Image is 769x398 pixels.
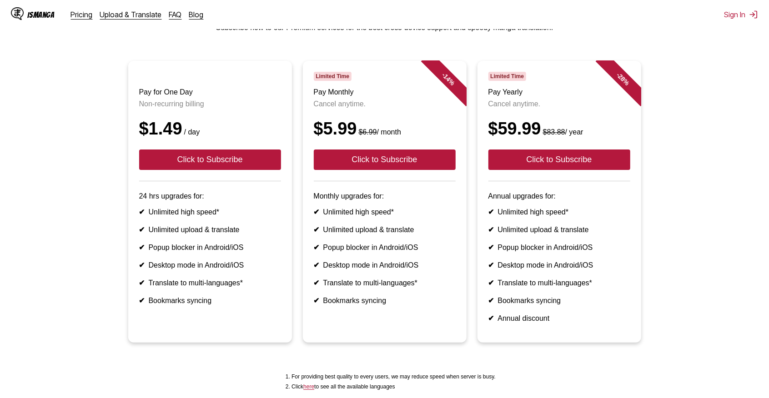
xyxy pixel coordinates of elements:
a: Upload & Translate [100,10,162,19]
b: ✔ [314,244,320,251]
b: ✔ [314,226,320,234]
div: $1.49 [139,119,281,139]
li: Bookmarks syncing [314,296,456,305]
li: Desktop mode in Android/iOS [139,261,281,269]
a: Pricing [71,10,93,19]
li: Unlimited upload & translate [488,225,630,234]
li: Unlimited high speed* [488,208,630,216]
li: Translate to multi-languages* [488,279,630,287]
img: Sign out [749,10,758,19]
button: Click to Subscribe [139,149,281,170]
span: Limited Time [488,72,526,81]
small: / day [182,128,200,136]
div: - 28 % [595,52,650,106]
p: 24 hrs upgrades for: [139,192,281,200]
li: Bookmarks syncing [488,296,630,305]
li: Click to see all the available languages [292,383,496,390]
li: Popup blocker in Android/iOS [139,243,281,252]
small: / month [357,128,401,136]
button: Click to Subscribe [488,149,630,170]
li: Unlimited upload & translate [314,225,456,234]
li: Unlimited upload & translate [139,225,281,234]
span: Limited Time [314,72,352,81]
img: IsManga Logo [11,7,24,20]
b: ✔ [488,244,494,251]
b: ✔ [488,261,494,269]
a: FAQ [169,10,182,19]
a: Available languages [303,383,314,390]
small: / year [541,128,583,136]
div: IsManga [27,10,55,19]
b: ✔ [488,297,494,304]
li: Bookmarks syncing [139,296,281,305]
div: $5.99 [314,119,456,139]
a: Blog [189,10,204,19]
li: Popup blocker in Android/iOS [314,243,456,252]
p: Cancel anytime. [488,100,630,108]
li: Unlimited high speed* [314,208,456,216]
li: Popup blocker in Android/iOS [488,243,630,252]
p: Annual upgrades for: [488,192,630,200]
b: ✔ [314,279,320,287]
li: Translate to multi-languages* [139,279,281,287]
b: ✔ [314,208,320,216]
div: $59.99 [488,119,630,139]
b: ✔ [139,244,145,251]
b: ✔ [139,279,145,287]
s: $83.88 [543,128,565,136]
h3: Pay Yearly [488,88,630,96]
li: Desktop mode in Android/iOS [488,261,630,269]
h3: Pay Monthly [314,88,456,96]
button: Sign In [724,10,758,19]
b: ✔ [139,226,145,234]
b: ✔ [488,226,494,234]
h3: Pay for One Day [139,88,281,96]
li: Desktop mode in Android/iOS [314,261,456,269]
li: Translate to multi-languages* [314,279,456,287]
li: Unlimited high speed* [139,208,281,216]
button: Click to Subscribe [314,149,456,170]
p: Cancel anytime. [314,100,456,108]
b: ✔ [488,314,494,322]
b: ✔ [314,261,320,269]
b: ✔ [139,297,145,304]
s: $6.99 [359,128,377,136]
b: ✔ [488,279,494,287]
b: ✔ [139,261,145,269]
p: Monthly upgrades for: [314,192,456,200]
p: Non-recurring billing [139,100,281,108]
a: IsManga LogoIsManga [11,7,71,22]
b: ✔ [314,297,320,304]
li: Annual discount [488,314,630,323]
li: For providing best quality to every users, we may reduce speed when server is busy. [292,373,496,380]
b: ✔ [139,208,145,216]
div: - 14 % [421,52,475,106]
b: ✔ [488,208,494,216]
